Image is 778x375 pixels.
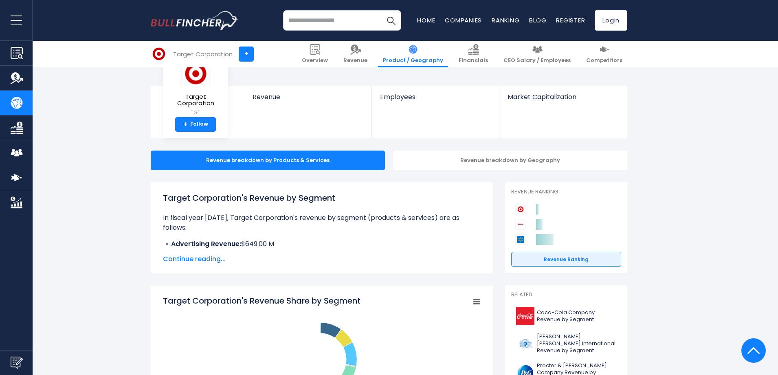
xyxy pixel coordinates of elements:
a: Market Capitalization [499,86,626,115]
h1: Target Corporation's Revenue by Segment [163,192,481,204]
a: + [239,47,254,62]
span: Competitors [586,57,622,64]
li: $649.00 M [163,239,481,249]
a: [PERSON_NAME] [PERSON_NAME] International Revenue by Segment [511,331,621,356]
a: Competitors [581,41,627,67]
span: Continue reading... [163,254,481,264]
span: Revenue [343,57,367,64]
span: Market Capitalization [508,93,618,101]
span: [PERSON_NAME] [PERSON_NAME] International Revenue by Segment [537,333,616,354]
a: Revenue [338,41,372,67]
span: CEO Salary / Employees [503,57,571,64]
a: Revenue Ranking [511,252,621,267]
img: bullfincher logo [151,11,238,30]
span: Overview [302,57,328,64]
a: Financials [454,41,493,67]
div: Revenue breakdown by Products & Services [151,151,385,170]
a: Go to homepage [151,11,238,30]
p: Related [511,291,621,298]
a: Blog [529,16,546,24]
img: Target Corporation competitors logo [515,204,526,215]
strong: + [183,121,187,128]
a: Companies [445,16,482,24]
span: Employees [380,93,490,101]
span: Product / Geography [383,57,443,64]
a: Product / Geography [378,41,448,67]
span: Coca-Cola Company Revenue by Segment [537,309,616,323]
a: Register [556,16,585,24]
a: Employees [372,86,499,115]
p: In fiscal year [DATE], Target Corporation's revenue by segment (products & services) are as follows: [163,213,481,233]
span: Financials [459,57,488,64]
div: Revenue breakdown by Geography [393,151,627,170]
a: Overview [297,41,333,67]
a: Target Corporation TGT [169,60,222,117]
img: TGT logo [151,46,167,62]
a: CEO Salary / Employees [499,41,576,67]
a: +Follow [175,117,216,132]
img: TGT logo [181,60,210,87]
small: TGT [169,109,222,116]
tspan: Target Corporation's Revenue Share by Segment [163,295,360,306]
b: Advertising Revenue: [171,239,241,249]
p: Revenue Ranking [511,189,621,195]
span: Target Corporation [169,93,222,107]
a: Home [417,16,435,24]
button: Search [381,10,401,31]
a: Revenue [244,86,372,115]
img: Walmart competitors logo [515,234,526,245]
img: Costco Wholesale Corporation competitors logo [515,219,526,230]
div: Target Corporation [173,49,233,59]
img: PM logo [516,335,534,353]
span: Revenue [253,93,364,101]
a: Coca-Cola Company Revenue by Segment [511,305,621,327]
a: Ranking [492,16,519,24]
img: KO logo [516,307,534,325]
a: Login [595,10,627,31]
